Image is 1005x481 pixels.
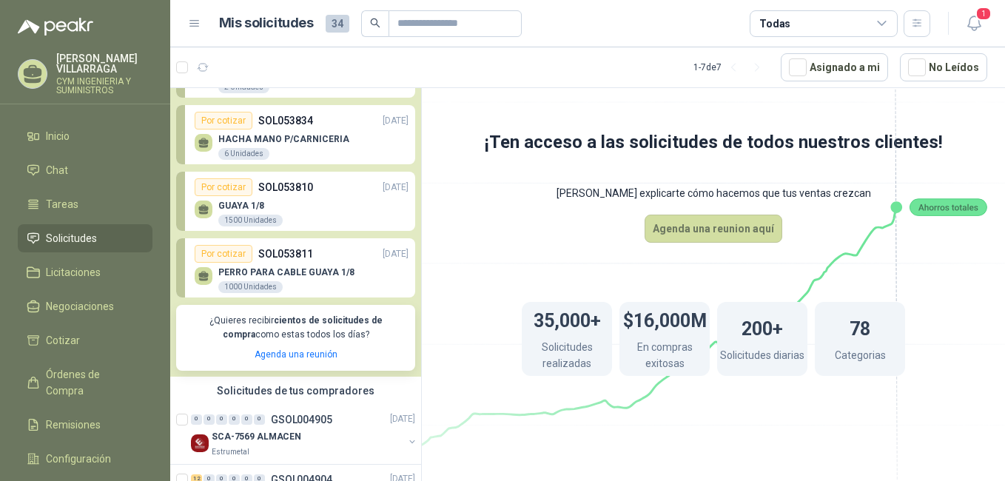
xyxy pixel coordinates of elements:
[390,412,415,426] p: [DATE]
[254,414,265,425] div: 0
[534,303,601,335] h1: 35,000+
[693,55,769,79] div: 1 - 7 de 7
[18,411,152,439] a: Remisiones
[46,366,138,399] span: Órdenes de Compra
[195,112,252,129] div: Por cotizar
[258,112,313,129] p: SOL053834
[18,258,152,286] a: Licitaciones
[46,196,78,212] span: Tareas
[18,190,152,218] a: Tareas
[218,134,349,144] p: HACHA MANO P/CARNICERIA
[18,122,152,150] a: Inicio
[326,15,349,33] span: 34
[218,281,283,293] div: 1000 Unidades
[191,434,209,452] img: Company Logo
[216,414,227,425] div: 0
[18,326,152,354] a: Cotizar
[229,414,240,425] div: 0
[383,114,409,128] p: [DATE]
[383,247,409,261] p: [DATE]
[781,53,888,81] button: Asignado a mi
[18,224,152,252] a: Solicitudes
[383,181,409,195] p: [DATE]
[258,246,313,262] p: SOL053811
[223,315,383,340] b: cientos de solicitudes de compra
[961,10,987,37] button: 1
[271,414,332,425] p: GSOL004905
[218,148,269,160] div: 6 Unidades
[619,339,710,375] p: En compras exitosas
[255,349,337,360] a: Agenda una reunión
[18,292,152,320] a: Negociaciones
[212,446,249,458] p: Estrumetal
[850,311,870,343] h1: 78
[370,18,380,28] span: search
[18,445,152,473] a: Configuración
[170,377,421,405] div: Solicitudes de tus compradores
[218,215,283,226] div: 1500 Unidades
[191,411,418,458] a: 0 0 0 0 0 0 GSOL004905[DATE] Company LogoSCA-7569 ALMACENEstrumetal
[195,245,252,263] div: Por cotizar
[56,53,152,74] p: [PERSON_NAME] VILLARRAGA
[46,451,111,467] span: Configuración
[176,172,415,231] a: Por cotizarSOL053810[DATE] GUAYA 1/81500 Unidades
[176,238,415,297] a: Por cotizarSOL053811[DATE] PERRO PARA CABLE GUAYA 1/81000 Unidades
[191,414,202,425] div: 0
[46,162,68,178] span: Chat
[241,414,252,425] div: 0
[46,332,80,349] span: Cotizar
[258,179,313,195] p: SOL053810
[742,311,783,343] h1: 200+
[56,77,152,95] p: CYM INGENIERIA Y SUMINISTROS
[900,53,987,81] button: No Leídos
[204,414,215,425] div: 0
[170,14,421,377] div: Por cotizarSOL053836[DATE] EQUIPO OXICORTE COMPLETO2 UnidadesPor cotizarSOL053834[DATE] HACHA MAN...
[623,303,707,335] h1: $16,000M
[975,7,992,21] span: 1
[185,314,406,342] p: ¿Quieres recibir como estas todos los días?
[46,298,114,314] span: Negociaciones
[18,360,152,405] a: Órdenes de Compra
[46,264,101,280] span: Licitaciones
[645,215,782,243] button: Agenda una reunion aquí
[759,16,790,32] div: Todas
[46,230,97,246] span: Solicitudes
[176,105,415,164] a: Por cotizarSOL053834[DATE] HACHA MANO P/CARNICERIA6 Unidades
[195,178,252,196] div: Por cotizar
[46,417,101,433] span: Remisiones
[46,128,70,144] span: Inicio
[835,347,886,367] p: Categorias
[218,201,283,211] p: GUAYA 1/8
[218,267,354,277] p: PERRO PARA CABLE GUAYA 1/8
[522,339,612,375] p: Solicitudes realizadas
[18,18,93,36] img: Logo peakr
[720,347,804,367] p: Solicitudes diarias
[18,156,152,184] a: Chat
[212,430,301,444] p: SCA-7569 ALMACEN
[219,13,314,34] h1: Mis solicitudes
